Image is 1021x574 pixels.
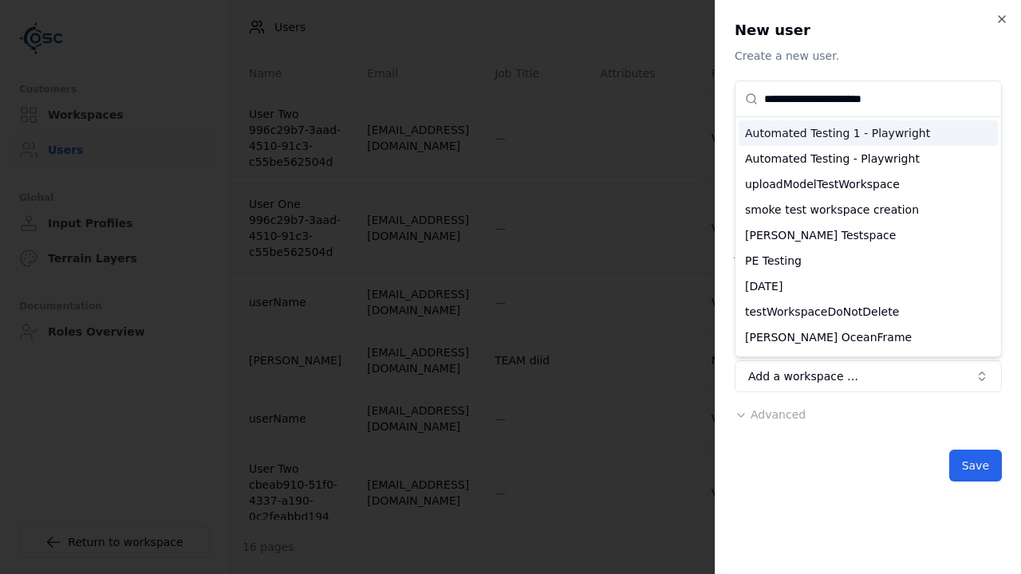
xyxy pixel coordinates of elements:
[739,222,998,248] div: [PERSON_NAME] Testspace
[739,197,998,222] div: smoke test workspace creation
[739,248,998,273] div: PE Testing
[739,324,998,350] div: [PERSON_NAME] OceanFrame
[739,273,998,299] div: [DATE]
[739,120,998,146] div: Automated Testing 1 - Playwright
[739,299,998,324] div: testWorkspaceDoNotDelete
[739,350,998,375] div: usama test 4
[735,117,1001,356] div: Suggestions
[739,146,998,171] div: Automated Testing - Playwright
[739,171,998,197] div: uploadModelTestWorkspace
